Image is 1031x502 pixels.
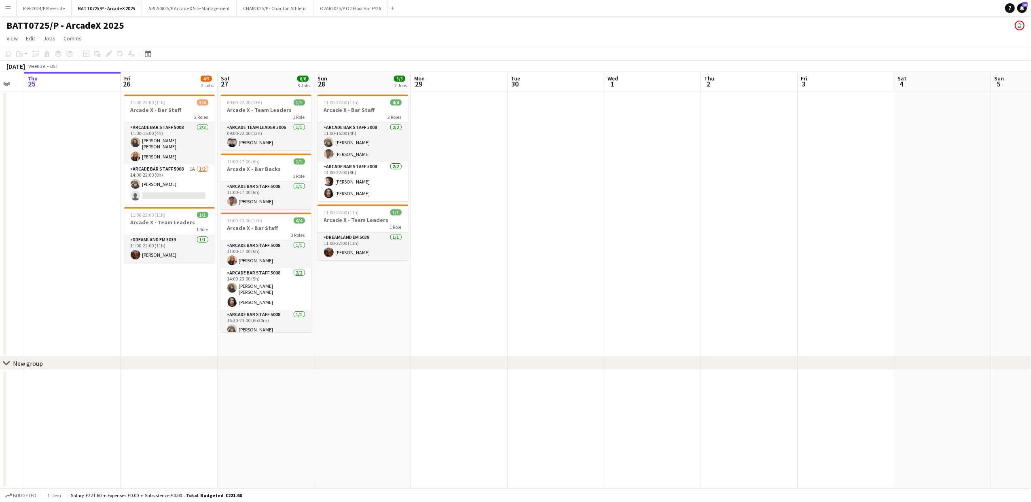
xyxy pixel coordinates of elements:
span: 11:00-22:00 (11h) [131,212,166,218]
span: Thu [28,75,38,82]
span: Sun [994,75,1004,82]
span: 4/5 [201,76,212,82]
span: 09:00-22:00 (13h) [227,99,263,105]
app-card-role: Arcade Bar Staff 50081A1/214:00-22:00 (8h)[PERSON_NAME] [124,165,215,204]
span: 1 Role [390,224,402,230]
span: View [6,35,18,42]
h3: Arcade X - Bar Staff [124,106,215,114]
span: 11:00-17:00 (6h) [227,158,260,165]
app-job-card: 11:00-22:00 (11h)4/4Arcade X - Bar Staff2 RolesArcade Bar Staff 50082/211:00-15:00 (4h)[PERSON_NA... [318,95,408,201]
span: 2 Roles [195,114,208,120]
span: 1/1 [294,99,305,105]
app-card-role: Arcade Bar Staff 50082/214:00-23:00 (9h)[PERSON_NAME] [PERSON_NAME][PERSON_NAME] [221,268,311,310]
span: 3 Roles [291,232,305,238]
span: 4/4 [294,217,305,224]
span: Fri [124,75,131,82]
span: 2 Roles [388,114,402,120]
span: 1/1 [390,209,402,215]
app-card-role: Dreamland EM 50391/111:00-22:00 (11h)[PERSON_NAME] [318,233,408,260]
span: Week 39 [27,63,47,69]
span: 2 [703,79,714,89]
h3: Arcade X - Bar Staff [318,106,408,114]
div: 2 Jobs [394,82,407,89]
span: Budgeted [13,493,36,498]
button: ARCA0825/P Arcade X Site Management [142,0,237,16]
a: View [3,33,21,44]
div: 2 Jobs [201,82,214,89]
div: New group [13,359,43,367]
span: 30 [510,79,520,89]
span: 1/1 [197,212,208,218]
app-card-role: Arcade Team Leader 50061/109:00-22:00 (13h)[PERSON_NAME] [221,123,311,150]
span: Wed [608,75,618,82]
span: 1/1 [294,158,305,165]
a: 16 [1017,3,1027,13]
span: 1 item [44,492,64,498]
span: 5 [993,79,1004,89]
app-job-card: 11:00-22:00 (11h)1/1Arcade X - Team Leaders1 RoleDreamland EM 50391/111:00-22:00 (11h)[PERSON_NAME] [318,205,408,260]
span: 5/5 [394,76,405,82]
span: 29 [413,79,425,89]
span: Sat [898,75,906,82]
span: Sat [221,75,230,82]
a: Comms [60,33,85,44]
div: [DATE] [6,62,25,70]
span: 25 [26,79,38,89]
span: Tue [511,75,520,82]
app-card-role: Dreamland EM 50391/111:00-22:00 (11h)[PERSON_NAME] [124,235,215,263]
span: 1 Role [197,226,208,232]
app-card-role: Arcade Bar Staff 50081/111:00-17:00 (6h)[PERSON_NAME] [221,182,311,209]
span: 1 Role [293,173,305,179]
button: RIVE2024/P Riverside [17,0,72,16]
h3: Arcade X - Team Leaders [221,106,311,114]
span: Comms [64,35,82,42]
a: Edit [23,33,38,44]
span: Total Budgeted £221.60 [186,492,242,498]
app-job-card: 11:00-22:00 (11h)3/4Arcade X - Bar Staff2 RolesArcade Bar Staff 50082/211:00-15:00 (4h)[PERSON_NA... [124,95,215,204]
h1: BATT0725/P - ArcadeX 2025 [6,19,124,32]
app-job-card: 11:00-23:00 (12h)4/4Arcade X - Bar Staff3 RolesArcade Bar Staff 50081/111:00-17:00 (6h)[PERSON_NA... [221,213,311,332]
app-card-role: Arcade Bar Staff 50081/111:00-17:00 (6h)[PERSON_NAME] [221,241,311,268]
app-job-card: 11:00-22:00 (11h)1/1Arcade X - Team Leaders1 RoleDreamland EM 50391/111:00-22:00 (11h)[PERSON_NAME] [124,207,215,263]
span: 11:00-22:00 (11h) [131,99,166,105]
a: Jobs [40,33,59,44]
h3: Arcade X - Team Leaders [318,216,408,224]
span: Edit [26,35,35,42]
app-job-card: 11:00-17:00 (6h)1/1Arcade X - Bar Backs1 RoleArcade Bar Staff 50081/111:00-17:00 (6h)[PERSON_NAME] [221,154,311,209]
span: 26 [123,79,131,89]
span: 28 [316,79,327,89]
div: 3 Jobs [298,82,310,89]
button: CHAR2025/P - Charlton Athletic [237,0,313,16]
span: 11:00-23:00 (12h) [227,217,263,224]
app-user-avatar: Natasha Kinsman [1015,21,1025,30]
span: 1 [606,79,618,89]
span: 16 [1022,2,1028,7]
h3: Arcade X - Bar Backs [221,165,311,173]
span: 4 [896,79,906,89]
span: Fri [801,75,807,82]
span: 27 [220,79,230,89]
span: Sun [318,75,327,82]
span: Thu [704,75,714,82]
app-card-role: Arcade Bar Staff 50082/211:00-15:00 (4h)[PERSON_NAME][PERSON_NAME] [318,123,408,162]
span: 3 [800,79,807,89]
h3: Arcade X - Bar Staff [221,224,311,232]
button: Budgeted [4,491,38,500]
span: 6/6 [297,76,309,82]
div: BST [50,63,58,69]
h3: Arcade X - Team Leaders [124,219,215,226]
div: Salary £221.60 + Expenses £0.00 + Subsistence £0.00 = [71,492,242,498]
span: 11:00-22:00 (11h) [324,99,359,105]
button: O2AR2025/P O2 Floor Bar FY26 [313,0,388,16]
app-card-role: Arcade Bar Staff 50081/116:30-23:00 (6h30m)[PERSON_NAME] [221,310,311,337]
span: Jobs [43,35,55,42]
span: Mon [414,75,425,82]
app-job-card: 09:00-22:00 (13h)1/1Arcade X - Team Leaders1 RoleArcade Team Leader 50061/109:00-22:00 (13h)[PERS... [221,95,311,150]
